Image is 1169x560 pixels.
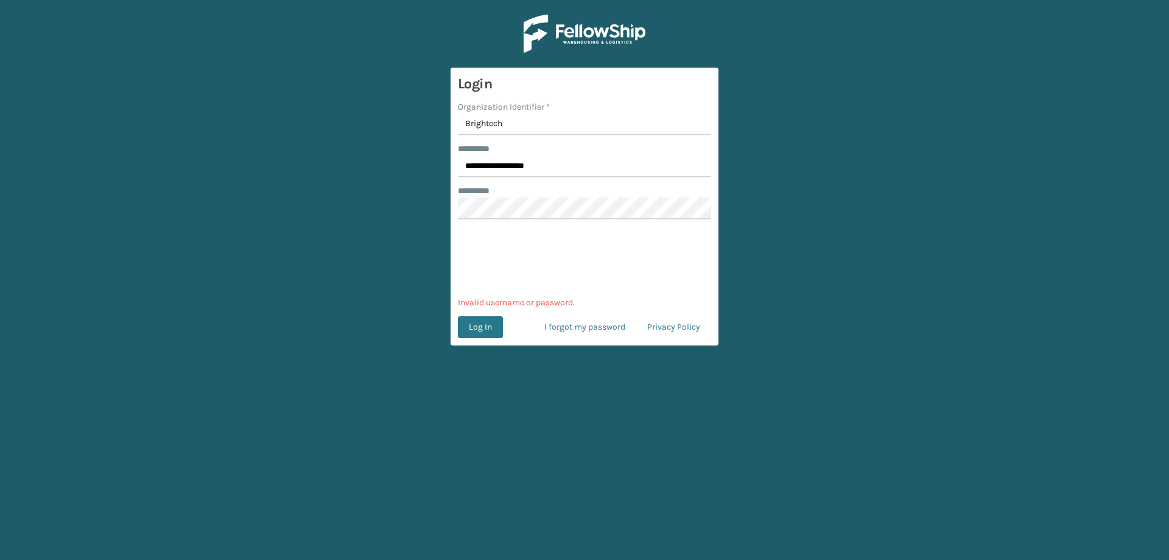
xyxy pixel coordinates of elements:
a: I forgot my password [533,316,636,338]
p: Invalid username or password. [458,296,711,309]
img: Logo [524,15,645,53]
button: Log In [458,316,503,338]
iframe: reCAPTCHA [492,234,677,282]
label: Organization Identifier [458,101,550,113]
h3: Login [458,75,711,93]
a: Privacy Policy [636,316,711,338]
